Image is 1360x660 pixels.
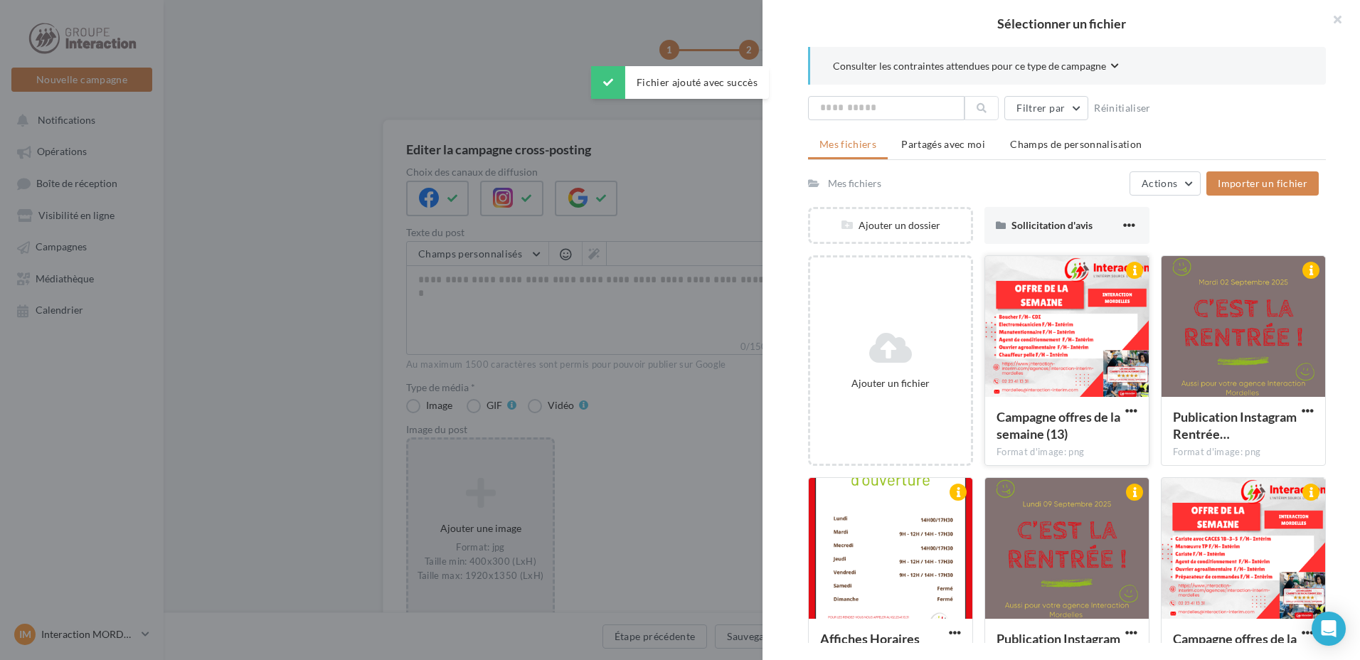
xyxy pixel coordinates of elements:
[810,218,971,233] div: Ajouter un dossier
[833,58,1119,76] button: Consulter les contraintes attendues pour ce type de campagne
[816,376,965,390] div: Ajouter un fichier
[997,446,1137,459] div: Format d'image: png
[1173,446,1314,459] div: Format d'image: png
[1088,100,1157,117] button: Réinitialiser
[785,17,1337,30] h2: Sélectionner un fichier
[997,409,1120,442] span: Campagne offres de la semaine (13)
[1142,177,1177,189] span: Actions
[833,59,1106,73] span: Consulter les contraintes attendues pour ce type de campagne
[1312,612,1346,646] div: Open Intercom Messenger
[819,138,876,150] span: Mes fichiers
[1206,171,1319,196] button: Importer un fichier
[1004,96,1088,120] button: Filtrer par
[1010,138,1142,150] span: Champs de personnalisation
[901,138,985,150] span: Partagés avec moi
[828,176,881,191] div: Mes fichiers
[1011,219,1093,231] span: Sollicitation d'avis
[1130,171,1201,196] button: Actions
[591,66,769,99] div: Fichier ajouté avec succès
[1173,409,1297,442] span: Publication Instagram Rentrée scolaire Tableau noir Illustratif (1)
[1218,177,1307,189] span: Importer un fichier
